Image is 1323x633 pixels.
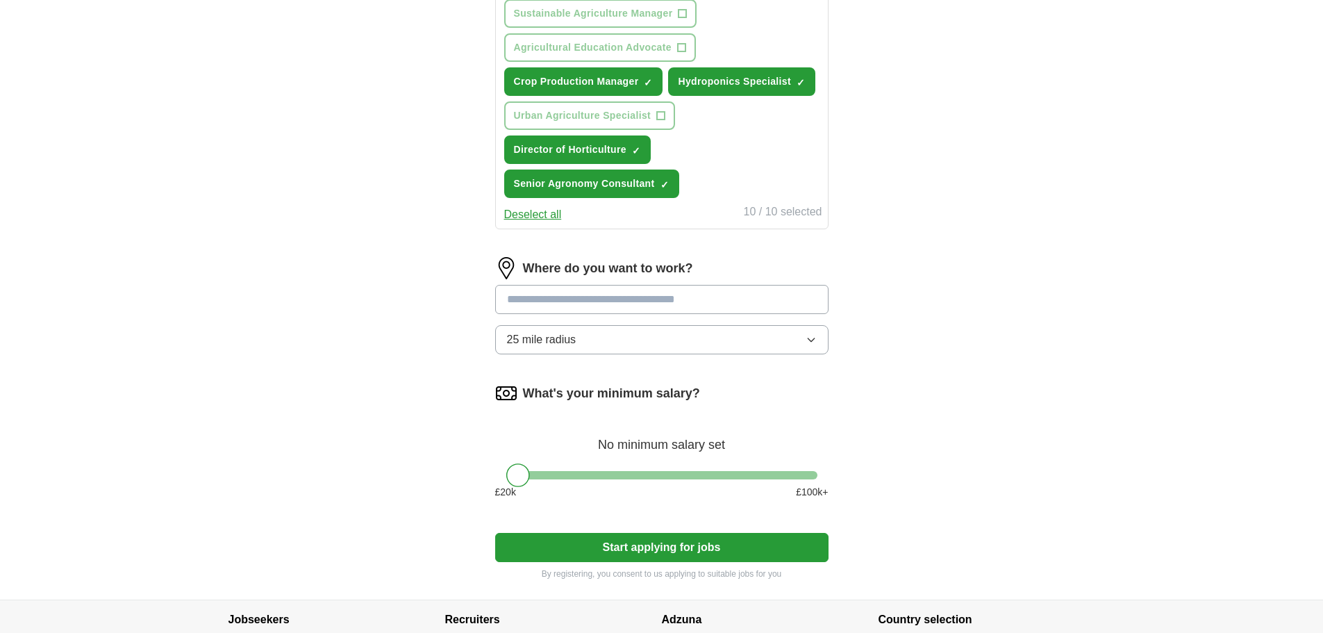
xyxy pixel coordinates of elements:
span: Senior Agronomy Consultant [514,176,655,191]
span: Crop Production Manager [514,74,639,89]
div: 10 / 10 selected [744,204,822,223]
span: ✓ [797,77,805,88]
button: Agricultural Education Advocate [504,33,696,62]
button: Senior Agronomy Consultant✓ [504,170,679,198]
span: Sustainable Agriculture Manager [514,6,673,21]
button: Crop Production Manager✓ [504,67,663,96]
button: Director of Horticulture✓ [504,135,651,164]
img: salary.png [495,382,517,404]
span: £ 100 k+ [796,485,828,500]
span: Director of Horticulture [514,142,626,157]
span: £ 20 k [495,485,516,500]
button: Deselect all [504,206,562,223]
span: Hydroponics Specialist [678,74,791,89]
img: location.png [495,257,517,279]
div: No minimum salary set [495,421,829,454]
button: 25 mile radius [495,325,829,354]
span: ✓ [644,77,652,88]
button: Urban Agriculture Specialist [504,101,676,130]
p: By registering, you consent to us applying to suitable jobs for you [495,568,829,580]
span: Agricultural Education Advocate [514,40,672,55]
span: ✓ [660,179,669,190]
button: Hydroponics Specialist✓ [668,67,815,96]
span: Urban Agriculture Specialist [514,108,651,123]
label: Where do you want to work? [523,259,693,278]
span: ✓ [632,145,640,156]
span: 25 mile radius [507,331,576,348]
label: What's your minimum salary? [523,384,700,403]
button: Start applying for jobs [495,533,829,562]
